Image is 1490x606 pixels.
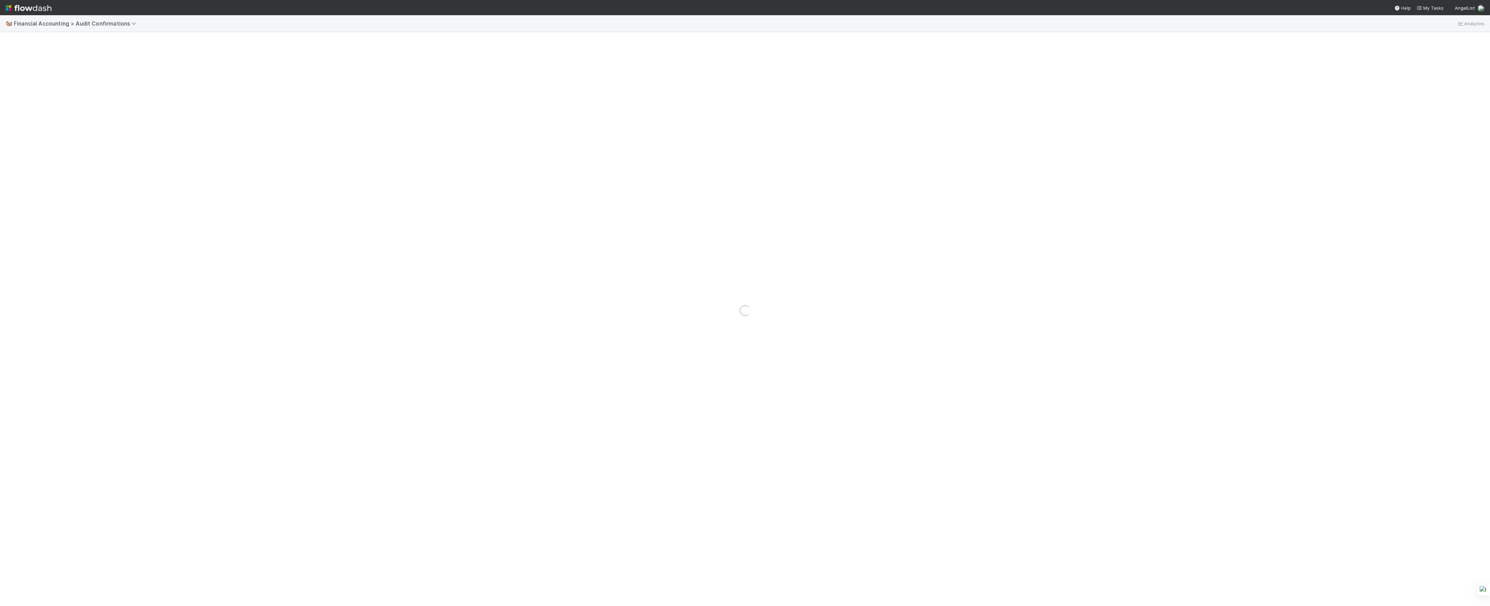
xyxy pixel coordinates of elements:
a: My Tasks [1416,4,1444,11]
div: Help [1394,4,1411,11]
span: AngelList [1455,5,1475,11]
span: My Tasks [1416,5,1444,11]
img: avatar_b6a6ccf4-6160-40f7-90da-56c3221167ae.png [1478,5,1484,12]
img: logo-inverted-e16ddd16eac7371096b0.svg [6,2,52,14]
